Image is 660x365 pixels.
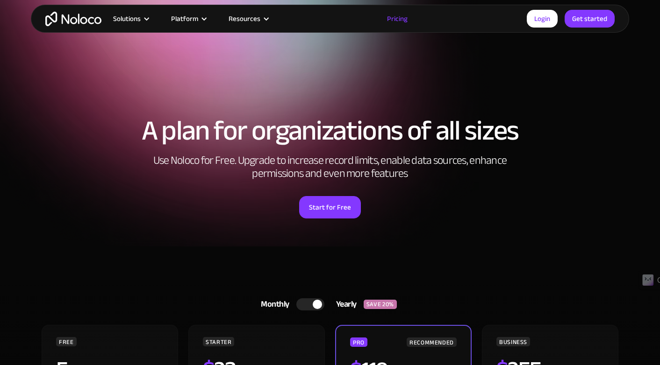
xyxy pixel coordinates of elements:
div: Yearly [324,297,364,311]
div: FREE [56,337,77,346]
div: Platform [171,13,198,25]
div: PRO [350,337,367,347]
h2: Use Noloco for Free. Upgrade to increase record limits, enable data sources, enhance permissions ... [143,154,517,180]
div: BUSINESS [496,337,530,346]
div: Platform [159,13,217,25]
div: Solutions [113,13,141,25]
div: Monthly [249,297,296,311]
a: Get started [565,10,615,28]
a: Pricing [375,13,419,25]
a: Login [527,10,558,28]
a: home [45,12,101,26]
div: Solutions [101,13,159,25]
div: Resources [217,13,279,25]
div: SAVE 20% [364,300,397,309]
div: RECOMMENDED [407,337,457,347]
h1: A plan for organizations of all sizes [40,117,620,145]
a: Start for Free [299,196,361,218]
div: STARTER [203,337,234,346]
div: Resources [229,13,260,25]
